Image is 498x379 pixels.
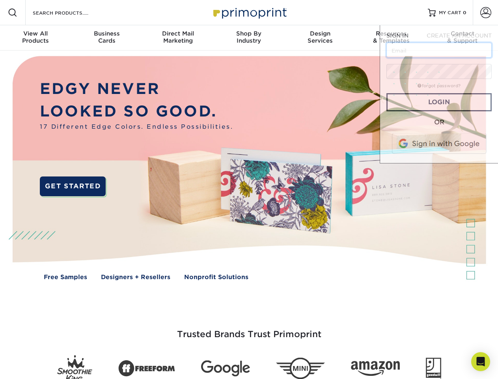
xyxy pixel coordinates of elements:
[40,78,233,100] p: EDGY NEVER
[427,32,492,39] span: CREATE AN ACCOUNT
[40,176,106,196] a: GET STARTED
[356,30,427,37] span: Resources
[356,30,427,44] div: & Templates
[213,30,284,37] span: Shop By
[19,310,480,349] h3: Trusted Brands Trust Primoprint
[356,25,427,51] a: Resources& Templates
[213,30,284,44] div: Industry
[210,4,289,21] img: Primoprint
[142,30,213,44] div: Marketing
[184,273,248,282] a: Nonprofit Solutions
[71,25,142,51] a: BusinessCards
[2,355,67,376] iframe: Google Customer Reviews
[418,83,461,88] a: forgot password?
[71,30,142,37] span: Business
[142,30,213,37] span: Direct Mail
[386,43,492,58] input: Email
[142,25,213,51] a: Direct MailMarketing
[426,358,441,379] img: Goodwill
[44,273,87,282] a: Free Samples
[285,25,356,51] a: DesignServices
[439,9,461,16] span: MY CART
[201,360,250,377] img: Google
[32,8,109,17] input: SEARCH PRODUCTS.....
[40,122,233,131] span: 17 Different Edge Colors. Endless Possibilities.
[386,118,492,127] div: OR
[463,10,466,15] span: 0
[471,352,490,371] div: Open Intercom Messenger
[213,25,284,51] a: Shop ByIndustry
[71,30,142,44] div: Cards
[351,361,400,376] img: Amazon
[40,100,233,123] p: LOOKED SO GOOD.
[386,32,408,39] span: SIGN IN
[101,273,170,282] a: Designers + Resellers
[386,93,492,111] a: Login
[285,30,356,44] div: Services
[285,30,356,37] span: Design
